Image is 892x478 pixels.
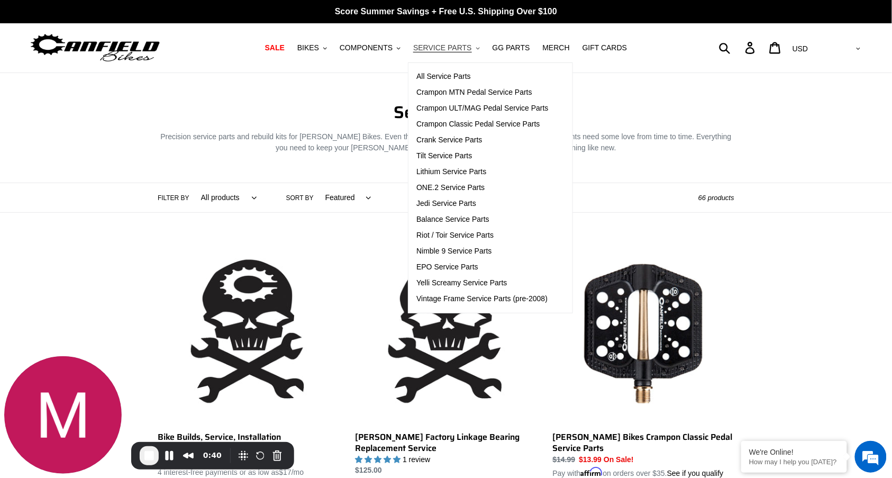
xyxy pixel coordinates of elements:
span: COMPONENTS [340,43,393,52]
img: Canfield Bikes [29,31,161,65]
span: Yelli Screamy Service Parts [416,278,507,287]
span: Crank Service Parts [416,136,482,145]
span: Crampon ULT/MAG Pedal Service Parts [416,104,549,113]
a: All Service Parts [408,69,557,85]
label: Filter by [158,193,189,203]
span: Nimble 9 Service Parts [416,247,491,256]
span: Vintage Frame Service Parts (pre-2008) [416,294,548,303]
a: Tilt Service Parts [408,148,557,164]
a: Riot / Toir Service Parts [408,228,557,243]
span: We're online! [61,133,146,240]
span: SALE [265,43,285,52]
a: Crampon ULT/MAG Pedal Service Parts [408,101,557,116]
a: MERCH [538,41,575,55]
span: MERCH [543,43,570,52]
span: 66 products [698,194,734,202]
a: GG PARTS [487,41,535,55]
span: GIFT CARDS [582,43,627,52]
div: Navigation go back [12,58,28,74]
div: Minimize live chat window [174,5,199,31]
button: SERVICE PARTS [408,41,485,55]
span: Balance Service Parts [416,215,489,224]
span: Service Parts [394,99,498,125]
a: Jedi Service Parts [408,196,557,212]
a: Balance Service Parts [408,212,557,228]
a: SALE [260,41,290,55]
a: Yelli Screamy Service Parts [408,275,557,291]
img: d_696896380_company_1647369064580_696896380 [34,53,60,79]
a: ONE.2 Service Parts [408,180,557,196]
span: Tilt Service Parts [416,151,472,160]
span: All Service Parts [416,72,471,81]
a: Crank Service Parts [408,132,557,148]
a: Nimble 9 Service Parts [408,243,557,259]
span: Riot / Toir Service Parts [416,231,494,240]
p: Precision service parts and rebuild kits for [PERSON_NAME] Bikes. Even the most finely tuned moun... [158,131,734,154]
span: EPO Service Parts [416,263,478,272]
span: GG PARTS [493,43,530,52]
a: Crampon Classic Pedal Service Parts [408,116,557,132]
a: Crampon MTN Pedal Service Parts [408,85,557,101]
p: How may I help you today? [749,458,839,466]
textarea: Type your message and hit 'Enter' [5,289,202,326]
div: Chat with us now [71,59,194,73]
input: Search [725,36,752,59]
span: ONE.2 Service Parts [416,183,485,192]
span: Crampon Classic Pedal Service Parts [416,120,540,129]
a: Vintage Frame Service Parts (pre-2008) [408,291,557,307]
span: SERVICE PARTS [413,43,471,52]
button: BIKES [292,41,332,55]
a: Lithium Service Parts [408,164,557,180]
div: We're Online! [749,448,839,456]
button: COMPONENTS [334,41,406,55]
a: EPO Service Parts [408,259,557,275]
span: Lithium Service Parts [416,167,486,176]
span: Crampon MTN Pedal Service Parts [416,88,532,97]
span: Jedi Service Parts [416,199,476,208]
span: BIKES [297,43,319,52]
a: GIFT CARDS [577,41,633,55]
label: Sort by [286,193,314,203]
